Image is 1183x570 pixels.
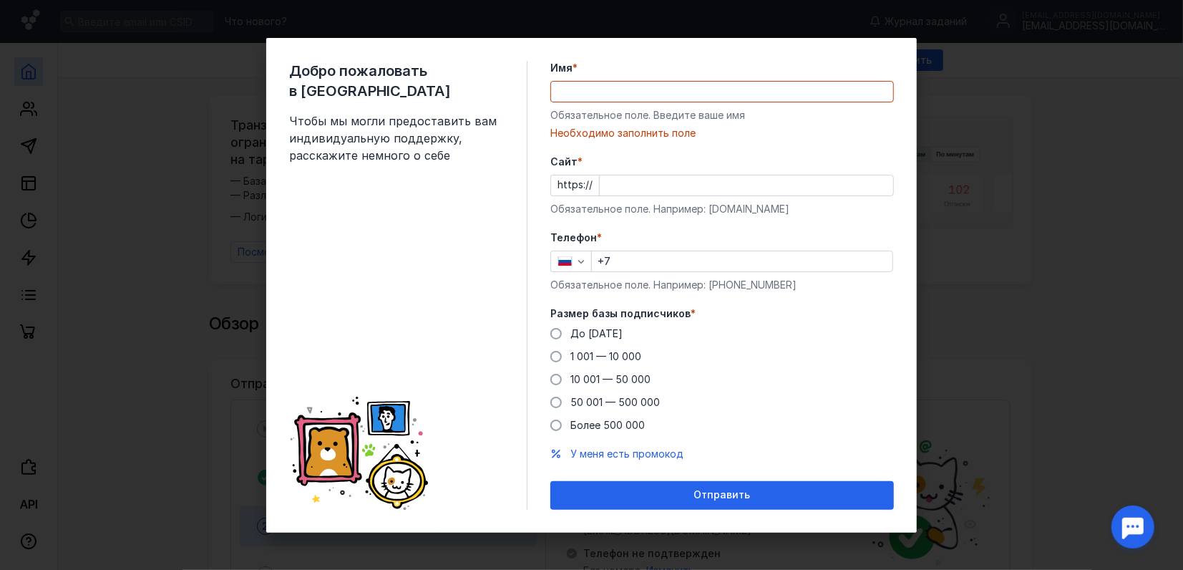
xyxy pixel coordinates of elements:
[550,278,894,292] div: Обязательное поле. Например: [PHONE_NUMBER]
[550,202,894,216] div: Обязательное поле. Например: [DOMAIN_NAME]
[570,396,660,408] span: 50 001 — 500 000
[694,489,751,501] span: Отправить
[550,126,894,140] div: Необходимо заполнить поле
[550,481,894,510] button: Отправить
[550,306,691,321] span: Размер базы подписчиков
[289,61,504,101] span: Добро пожаловать в [GEOGRAPHIC_DATA]
[550,61,573,75] span: Имя
[550,155,578,169] span: Cайт
[570,327,623,339] span: До [DATE]
[570,350,641,362] span: 1 001 — 10 000
[570,373,651,385] span: 10 001 — 50 000
[289,112,504,164] span: Чтобы мы могли предоставить вам индивидуальную поддержку, расскажите немного о себе
[550,108,894,122] div: Обязательное поле. Введите ваше имя
[570,419,645,431] span: Более 500 000
[570,447,683,461] button: У меня есть промокод
[570,448,683,460] span: У меня есть промокод
[550,231,597,245] span: Телефон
